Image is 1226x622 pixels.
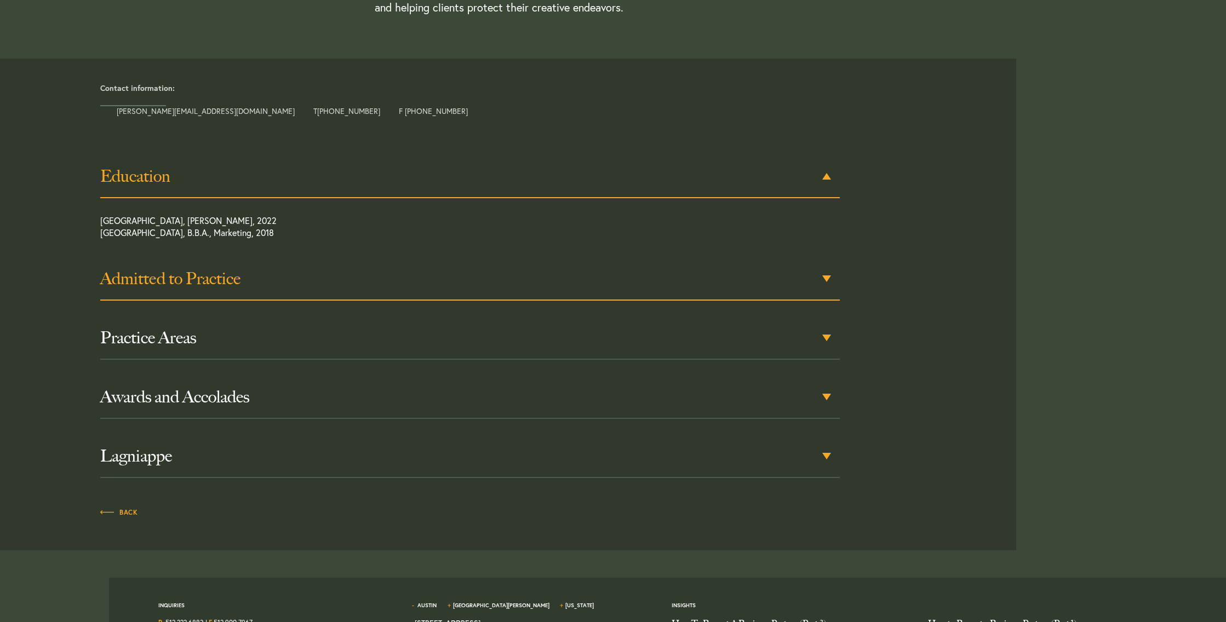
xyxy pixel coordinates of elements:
h3: Practice Areas [100,328,840,348]
a: Insights [672,602,696,609]
h3: Admitted to Practice [100,269,840,289]
h3: Awards and Accolades [100,387,840,407]
a: [PERSON_NAME][EMAIL_ADDRESS][DOMAIN_NAME] [117,106,295,116]
a: [PHONE_NUMBER] [317,106,380,116]
a: Austin [417,602,437,609]
a: [GEOGRAPHIC_DATA][PERSON_NAME] [453,602,549,609]
a: Back [100,505,138,517]
strong: Contact information: [100,83,175,93]
p: [GEOGRAPHIC_DATA], [PERSON_NAME], 2022 [GEOGRAPHIC_DATA], B.B.A., Marketing, 2018 [100,215,766,244]
h3: Education [100,166,840,186]
span: F [PHONE_NUMBER] [399,107,468,115]
h3: Lagniappe [100,446,840,466]
span: T [313,107,380,115]
a: [US_STATE] [565,602,594,609]
span: Back [100,509,138,516]
span: Inquiries [158,602,185,618]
